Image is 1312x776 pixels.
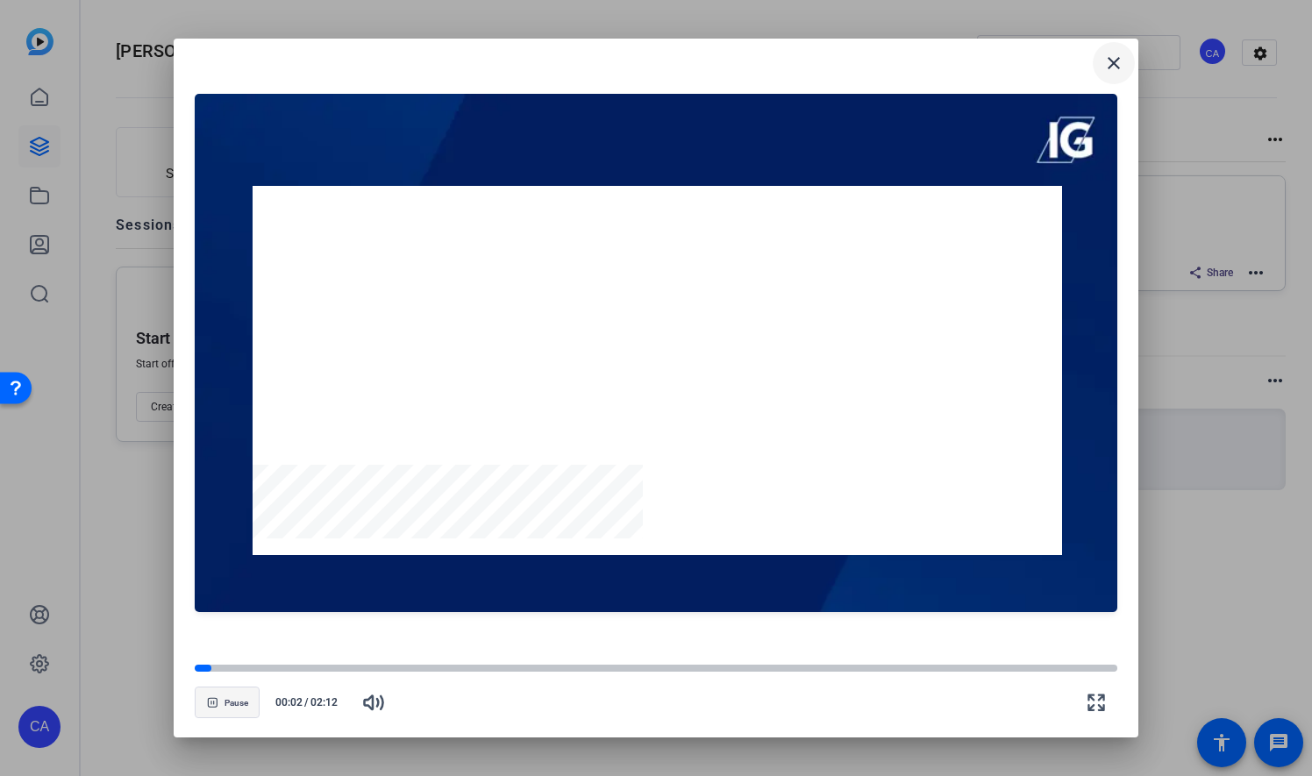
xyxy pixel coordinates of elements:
[310,694,346,710] span: 02:12
[267,694,346,710] div: /
[1075,681,1117,723] button: Fullscreen
[195,687,260,718] button: Pause
[1103,53,1124,74] mat-icon: close
[225,698,248,708] span: Pause
[267,694,303,710] span: 00:02
[353,681,395,723] button: Mute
